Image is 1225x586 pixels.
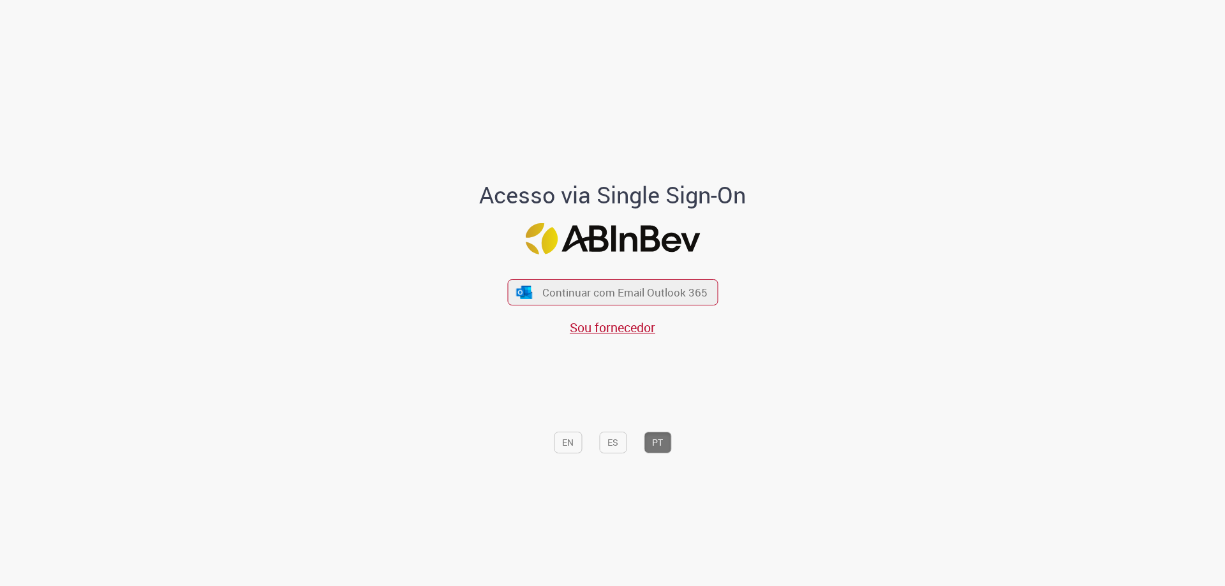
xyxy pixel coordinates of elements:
img: Logo ABInBev [525,223,700,254]
button: EN [554,432,582,453]
span: Continuar com Email Outlook 365 [542,285,708,300]
img: ícone Azure/Microsoft 360 [516,286,533,299]
button: ícone Azure/Microsoft 360 Continuar com Email Outlook 365 [507,279,718,305]
button: PT [644,432,671,453]
a: Sou fornecedor [570,319,655,336]
button: ES [599,432,627,453]
h1: Acesso via Single Sign-On [436,182,790,208]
